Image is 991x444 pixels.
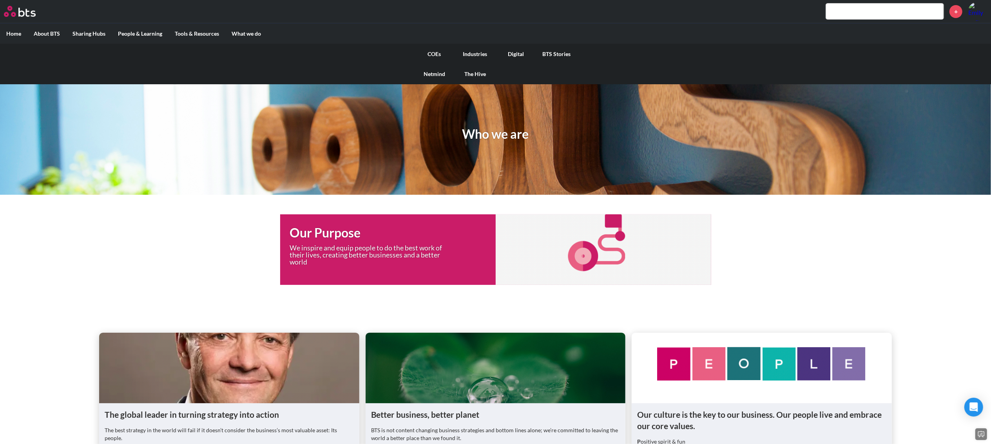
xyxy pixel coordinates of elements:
p: The best strategy in the world will fail if it doesn’t consider the business’s most valuable asse... [105,426,354,442]
h1: Who we are [462,125,529,143]
a: + [949,5,962,18]
div: Open Intercom Messenger [964,398,983,417]
label: Sharing Hubs [66,24,112,44]
img: Emily Crowe [968,2,987,21]
h1: Our Purpose [290,224,496,242]
a: Profile [968,2,987,21]
label: About BTS [27,24,66,44]
label: Tools & Resources [168,24,225,44]
a: Go home [4,6,50,17]
h1: Our culture is the key to our business. Our people live and embrace our core values. [637,409,886,432]
p: BTS is not content changing business strategies and bottom lines alone; we’re committed to leavin... [371,426,620,442]
p: We inspire and equip people to do the best work of their lives, creating better businesses and a ... [290,245,455,265]
img: BTS Logo [4,6,36,17]
label: What we do [225,24,267,44]
label: People & Learning [112,24,168,44]
h1: The global leader in turning strategy into action [105,409,354,420]
h1: Better business, better planet [371,409,620,420]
